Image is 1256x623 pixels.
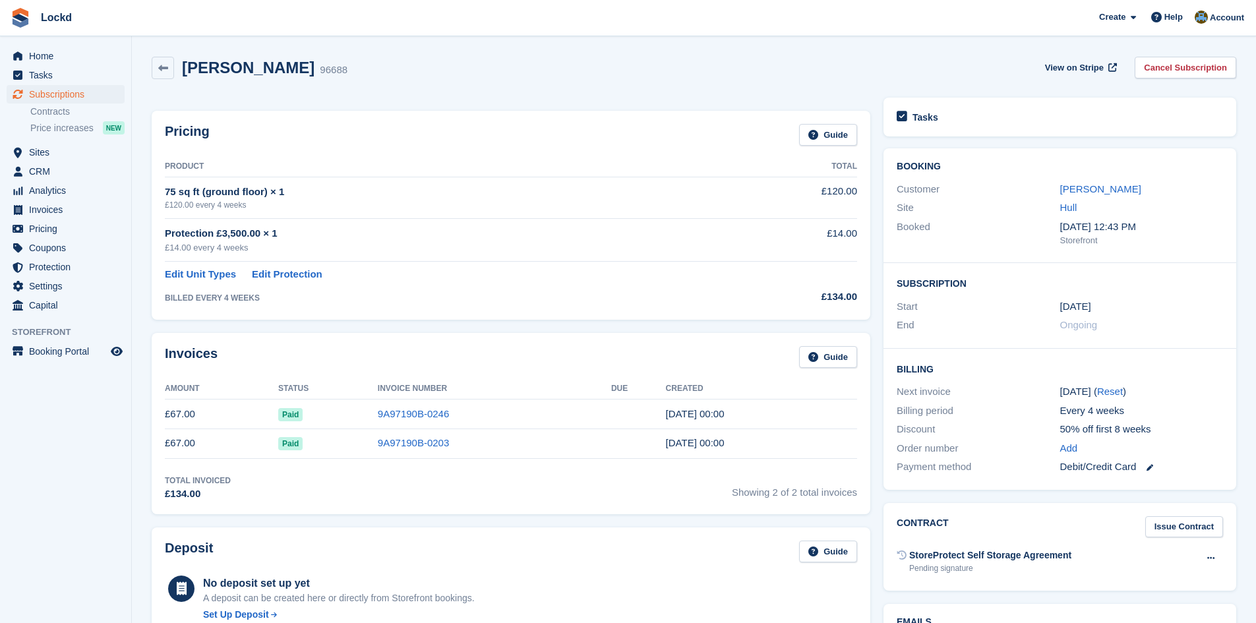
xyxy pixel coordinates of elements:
div: Booked [897,220,1060,247]
th: Due [611,378,666,400]
div: End [897,318,1060,333]
div: £14.00 every 4 weeks [165,241,729,254]
a: Set Up Deposit [203,608,475,622]
img: Paul Budding [1195,11,1208,24]
a: menu [7,342,125,361]
div: [DATE] 12:43 PM [1060,220,1223,235]
span: Home [29,47,108,65]
h2: Booking [897,162,1223,172]
div: Customer [897,182,1060,197]
time: 2025-07-24 23:00:35 UTC [666,437,725,448]
h2: Billing [897,362,1223,375]
span: CRM [29,162,108,181]
div: 50% off first 8 weeks [1060,422,1223,437]
a: menu [7,162,125,181]
span: Invoices [29,200,108,219]
span: Settings [29,277,108,295]
a: menu [7,181,125,200]
a: menu [7,239,125,257]
div: Payment method [897,460,1060,475]
a: Guide [799,346,857,368]
div: No deposit set up yet [203,576,475,591]
span: Showing 2 of 2 total invoices [732,475,857,502]
div: [DATE] ( ) [1060,384,1223,400]
a: Lockd [36,7,77,28]
th: Created [666,378,857,400]
div: BILLED EVERY 4 WEEKS [165,292,729,304]
a: menu [7,258,125,276]
span: Paid [278,437,303,450]
a: Issue Contract [1145,516,1223,538]
a: menu [7,296,125,314]
div: Start [897,299,1060,314]
span: Tasks [29,66,108,84]
div: Set Up Deposit [203,608,269,622]
a: Edit Unit Types [165,267,236,282]
a: menu [7,277,125,295]
td: £14.00 [729,219,857,262]
span: Ongoing [1060,319,1098,330]
div: Order number [897,441,1060,456]
th: Invoice Number [378,378,611,400]
a: menu [7,143,125,162]
div: £134.00 [165,487,231,502]
div: 96688 [320,63,347,78]
h2: Tasks [912,111,938,123]
a: [PERSON_NAME] [1060,183,1141,194]
a: 9A97190B-0203 [378,437,449,448]
a: menu [7,200,125,219]
span: Account [1210,11,1244,24]
div: Debit/Credit Card [1060,460,1223,475]
span: Help [1164,11,1183,24]
a: menu [7,47,125,65]
th: Status [278,378,378,400]
span: Subscriptions [29,85,108,104]
span: Paid [278,408,303,421]
a: menu [7,66,125,84]
a: Contracts [30,105,125,118]
h2: Invoices [165,346,218,368]
div: StoreProtect Self Storage Agreement [909,549,1071,562]
a: Price increases NEW [30,121,125,135]
h2: Subscription [897,276,1223,289]
td: £67.00 [165,400,278,429]
a: 9A97190B-0246 [378,408,449,419]
td: £120.00 [729,177,857,218]
th: Amount [165,378,278,400]
span: Sites [29,143,108,162]
p: A deposit can be created here or directly from Storefront bookings. [203,591,475,605]
span: Coupons [29,239,108,257]
th: Total [729,156,857,177]
div: £134.00 [729,289,857,305]
a: Add [1060,441,1078,456]
a: View on Stripe [1040,57,1120,78]
div: £120.00 every 4 weeks [165,199,729,211]
div: Every 4 weeks [1060,403,1223,419]
span: View on Stripe [1045,61,1104,74]
div: Protection £3,500.00 × 1 [165,226,729,241]
span: Capital [29,296,108,314]
td: £67.00 [165,429,278,458]
a: Preview store [109,343,125,359]
div: Site [897,200,1060,216]
span: Pricing [29,220,108,238]
th: Product [165,156,729,177]
span: Analytics [29,181,108,200]
span: Storefront [12,326,131,339]
div: Pending signature [909,562,1071,574]
span: Price increases [30,122,94,134]
div: NEW [103,121,125,134]
h2: Pricing [165,124,210,146]
div: Total Invoiced [165,475,231,487]
a: menu [7,220,125,238]
a: menu [7,85,125,104]
time: 2025-08-21 23:00:28 UTC [666,408,725,419]
span: Protection [29,258,108,276]
div: 75 sq ft (ground floor) × 1 [165,185,729,200]
div: Billing period [897,403,1060,419]
a: Cancel Subscription [1135,57,1236,78]
div: Discount [897,422,1060,437]
a: Reset [1097,386,1123,397]
img: stora-icon-8386f47178a22dfd0bd8f6a31ec36ba5ce8667c1dd55bd0f319d3a0aa187defe.svg [11,8,30,28]
h2: Contract [897,516,949,538]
